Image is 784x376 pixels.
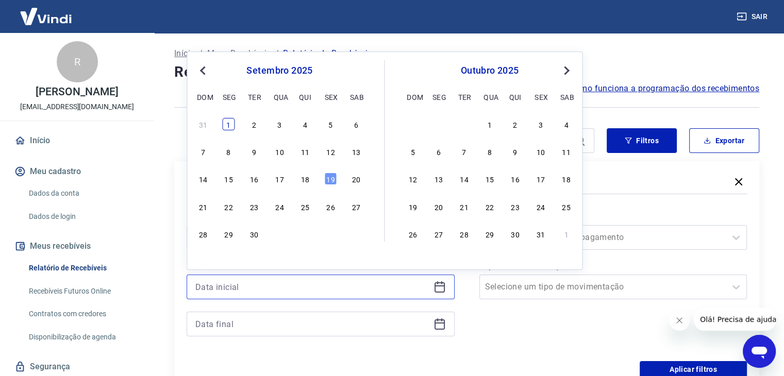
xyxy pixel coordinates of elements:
div: Choose domingo, 14 de setembro de 2025 [197,173,209,185]
div: Choose quarta-feira, 1 de outubro de 2025 [483,118,496,130]
div: Choose segunda-feira, 20 de outubro de 2025 [432,200,445,213]
a: Dados de login [25,206,142,227]
div: Choose terça-feira, 30 de setembro de 2025 [458,118,470,130]
button: Previous Month [196,64,209,77]
a: Meus Recebíveis [207,47,271,60]
div: Choose quinta-feira, 23 de outubro de 2025 [509,200,522,213]
div: Choose domingo, 7 de setembro de 2025 [197,145,209,158]
div: Choose sábado, 20 de setembro de 2025 [350,173,362,185]
div: Choose terça-feira, 2 de setembro de 2025 [248,118,260,130]
div: Choose sábado, 6 de setembro de 2025 [350,118,362,130]
div: Choose sábado, 27 de setembro de 2025 [350,200,362,213]
label: Tipo de Movimentação [481,260,745,272]
div: seg [223,91,235,103]
div: Choose terça-feira, 23 de setembro de 2025 [248,200,260,213]
div: Choose sábado, 4 de outubro de 2025 [560,118,573,130]
p: Relatório de Recebíveis [283,47,372,60]
div: sex [324,91,337,103]
input: Data inicial [195,279,429,295]
div: Choose terça-feira, 30 de setembro de 2025 [248,228,260,240]
div: Choose sábado, 13 de setembro de 2025 [350,145,362,158]
div: Choose segunda-feira, 1 de setembro de 2025 [223,118,235,130]
div: Choose domingo, 21 de setembro de 2025 [197,200,209,213]
div: Choose sexta-feira, 17 de outubro de 2025 [535,173,547,185]
div: Choose terça-feira, 21 de outubro de 2025 [458,200,470,213]
div: month 2025-10 [406,116,574,241]
div: Choose segunda-feira, 6 de outubro de 2025 [432,145,445,158]
a: Relatório de Recebíveis [25,258,142,279]
div: dom [407,91,419,103]
a: Contratos com credores [25,303,142,324]
div: dom [197,91,209,103]
div: Choose terça-feira, 16 de setembro de 2025 [248,173,260,185]
img: Vindi [12,1,79,32]
div: Choose quinta-feira, 25 de setembro de 2025 [299,200,311,213]
input: Data final [195,316,429,332]
div: qui [509,91,522,103]
div: Choose terça-feira, 9 de setembro de 2025 [248,145,260,158]
div: Choose terça-feira, 28 de outubro de 2025 [458,228,470,240]
div: Choose domingo, 12 de outubro de 2025 [407,173,419,185]
div: Choose segunda-feira, 29 de setembro de 2025 [223,228,235,240]
div: sex [535,91,547,103]
div: Choose terça-feira, 14 de outubro de 2025 [458,173,470,185]
div: Choose domingo, 5 de outubro de 2025 [407,145,419,158]
button: Next Month [560,64,573,77]
p: [EMAIL_ADDRESS][DOMAIN_NAME] [20,101,134,112]
div: ter [248,91,260,103]
div: Choose domingo, 28 de setembro de 2025 [197,228,209,240]
div: Choose quarta-feira, 1 de outubro de 2025 [273,228,286,240]
div: Choose sábado, 1 de novembro de 2025 [560,228,573,240]
div: Choose quarta-feira, 29 de outubro de 2025 [483,228,496,240]
div: Choose terça-feira, 7 de outubro de 2025 [458,145,470,158]
div: Choose quarta-feira, 8 de outubro de 2025 [483,145,496,158]
div: Choose domingo, 26 de outubro de 2025 [407,228,419,240]
div: Choose domingo, 31 de agosto de 2025 [197,118,209,130]
a: Saiba como funciona a programação dos recebimentos [546,82,759,95]
button: Meu cadastro [12,160,142,183]
div: Choose segunda-feira, 29 de setembro de 2025 [432,118,445,130]
iframe: Mensagem da empresa [694,308,776,331]
div: sab [560,91,573,103]
div: Choose quinta-feira, 16 de outubro de 2025 [509,173,522,185]
a: Início [174,47,195,60]
div: R [57,41,98,82]
div: Choose sexta-feira, 5 de setembro de 2025 [324,118,337,130]
div: Choose segunda-feira, 22 de setembro de 2025 [223,200,235,213]
div: Choose quarta-feira, 22 de outubro de 2025 [483,200,496,213]
a: Disponibilização de agenda [25,327,142,348]
div: Choose sexta-feira, 3 de outubro de 2025 [324,228,337,240]
div: Choose sábado, 4 de outubro de 2025 [350,228,362,240]
div: Choose sexta-feira, 10 de outubro de 2025 [535,145,547,158]
div: outubro 2025 [406,64,574,77]
div: Choose sexta-feira, 19 de setembro de 2025 [324,173,337,185]
iframe: Fechar mensagem [669,310,690,331]
div: Choose sábado, 11 de outubro de 2025 [560,145,573,158]
div: Choose segunda-feira, 27 de outubro de 2025 [432,228,445,240]
div: month 2025-09 [195,116,363,241]
p: / [199,47,203,60]
h4: Relatório de Recebíveis [174,62,759,82]
a: Dados da conta [25,183,142,204]
button: Exportar [689,128,759,153]
div: Choose quinta-feira, 2 de outubro de 2025 [509,118,522,130]
div: Choose segunda-feira, 15 de setembro de 2025 [223,173,235,185]
div: Choose domingo, 19 de outubro de 2025 [407,200,419,213]
div: Choose quinta-feira, 18 de setembro de 2025 [299,173,311,185]
div: Choose quinta-feira, 9 de outubro de 2025 [509,145,522,158]
div: Choose quinta-feira, 30 de outubro de 2025 [509,228,522,240]
div: qui [299,91,311,103]
div: Choose sábado, 25 de outubro de 2025 [560,200,573,213]
div: Choose sexta-feira, 24 de outubro de 2025 [535,200,547,213]
p: / [275,47,279,60]
button: Sair [735,7,772,26]
a: Início [12,129,142,152]
button: Filtros [607,128,677,153]
div: Choose quinta-feira, 2 de outubro de 2025 [299,228,311,240]
div: Choose quarta-feira, 24 de setembro de 2025 [273,200,286,213]
div: Choose quinta-feira, 4 de setembro de 2025 [299,118,311,130]
div: Choose sexta-feira, 31 de outubro de 2025 [535,228,547,240]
